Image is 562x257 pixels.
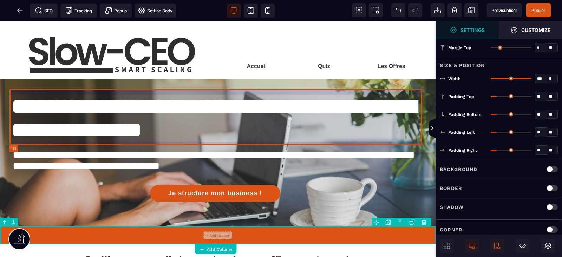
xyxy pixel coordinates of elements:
span: Padding Top [448,94,474,99]
strong: Settings [460,27,485,33]
h2: 3 piliers pour piloter un business efficace et serein [11,229,430,249]
span: Open Style Manager [499,21,562,39]
strong: Add Column [207,247,232,252]
span: Desktop Only [465,239,479,253]
span: Hide/Show Block [516,239,530,253]
span: Width [448,76,460,81]
span: Setting Body [138,7,172,14]
p: Border [440,184,462,192]
p: Shadow [440,203,464,211]
span: Preview [487,3,522,17]
img: 5183a2e754d049660f8ed3bcad3af015_Slow-CEO_(500_x_120_px)_(1).svg [24,14,200,56]
span: Padding Right [448,147,477,153]
span: Publier [531,8,545,13]
span: View components [352,3,366,17]
p: Corner [440,225,463,234]
span: Open Blocks [440,239,454,253]
button: Je structure mon business ! [150,164,280,181]
span: Padding Left [448,130,475,135]
span: Previsualiser [491,8,517,13]
strong: Customize [521,27,550,33]
a: Quiz [318,42,330,48]
span: Open Layers [541,239,555,253]
button: Add Column [195,244,236,254]
span: Popup [105,7,127,14]
span: Mobile Only [490,239,504,253]
span: SEO [35,7,53,14]
span: Margin Top [448,45,471,51]
span: Screenshot [369,3,383,17]
a: Accueil [247,42,267,48]
span: Settings [436,21,499,39]
span: Padding Bottom [448,112,481,117]
p: Background [440,165,477,173]
span: Tracking [65,7,92,14]
a: Les Offres [378,42,405,48]
div: Size & Position [436,57,562,70]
